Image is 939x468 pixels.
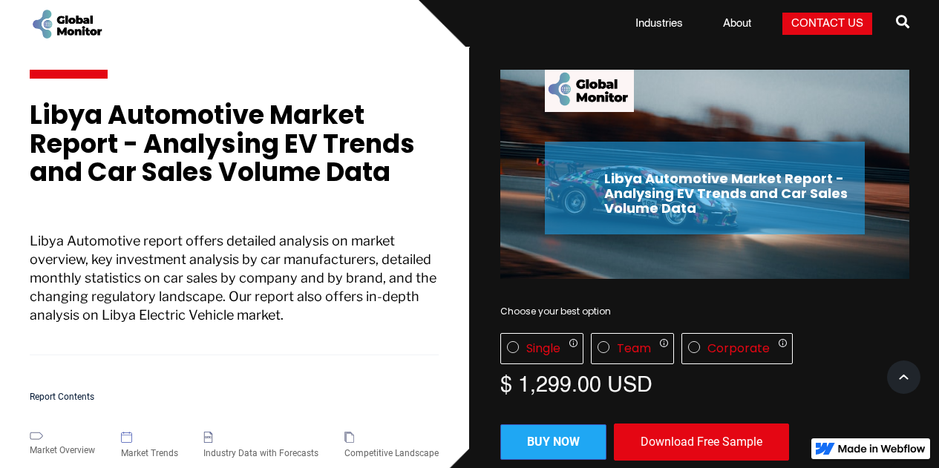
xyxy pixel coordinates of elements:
[30,231,439,355] p: Libya Automotive report offers detailed analysis on market overview, key investment analysis by c...
[500,304,909,319] div: Choose your best option
[626,16,692,31] a: Industries
[896,11,909,32] span: 
[30,101,439,202] h1: Libya Automotive Market Report - Analysing EV Trends and Car Sales Volume Data
[614,423,789,461] div: Download Free Sample
[203,446,318,461] div: Industry Data with Forecasts
[30,392,439,402] h5: Report Contents
[896,9,909,39] a: 
[500,333,909,364] div: License
[782,13,872,35] a: Contact Us
[526,341,560,356] div: Single
[617,341,651,356] div: Team
[500,372,909,394] div: $ 1,299.00 USD
[838,444,926,453] img: Made in Webflow
[500,424,606,460] a: Buy now
[604,171,850,215] h2: Libya Automotive Market Report - Analysing EV Trends and Car Sales Volume Data
[707,341,770,356] div: Corporate
[30,443,95,458] div: Market Overview
[30,7,104,41] a: home
[121,446,178,461] div: Market Trends
[344,446,439,461] div: Competitive Landscape
[714,16,760,31] a: About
